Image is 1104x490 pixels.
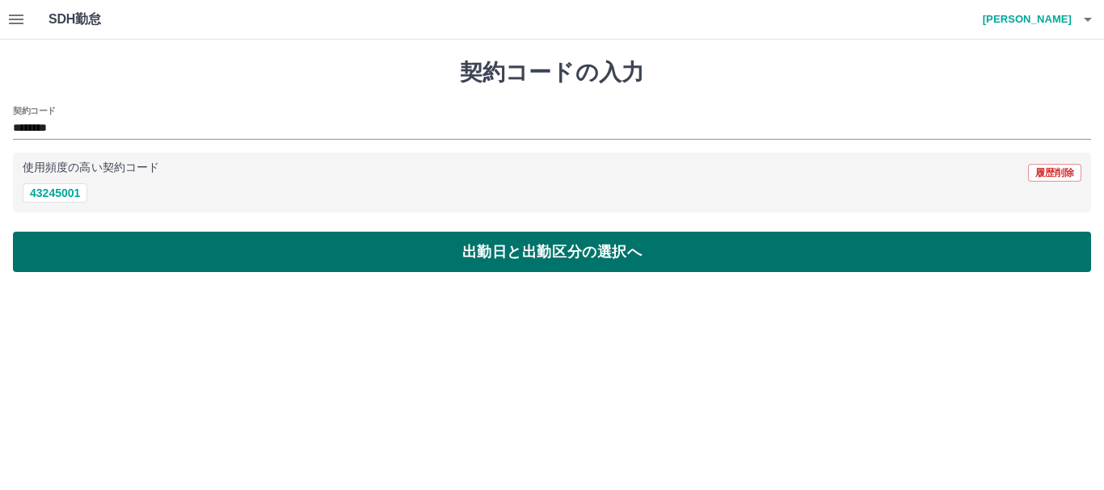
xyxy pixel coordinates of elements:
h1: 契約コードの入力 [13,59,1091,86]
button: 43245001 [23,183,87,203]
p: 使用頻度の高い契約コード [23,162,159,174]
h2: 契約コード [13,104,56,117]
button: 履歴削除 [1028,164,1081,182]
button: 出勤日と出勤区分の選択へ [13,232,1091,272]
